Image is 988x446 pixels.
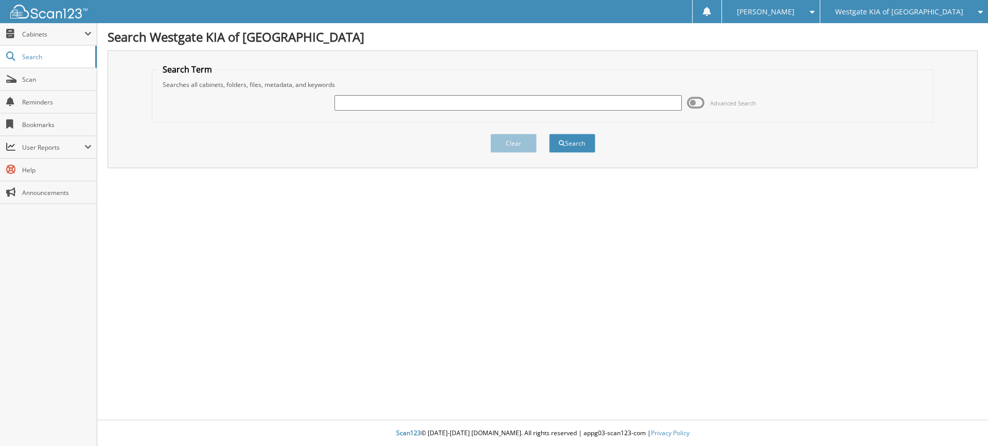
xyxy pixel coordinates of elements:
span: [PERSON_NAME] [737,9,795,15]
span: Announcements [22,188,92,197]
legend: Search Term [157,64,217,75]
iframe: Chat Widget [937,397,988,446]
span: Search [22,52,90,61]
span: Advanced Search [710,99,756,107]
div: Searches all cabinets, folders, files, metadata, and keywords [157,80,928,89]
span: Scan123 [396,429,421,437]
span: Bookmarks [22,120,92,129]
button: Clear [490,134,537,153]
div: © [DATE]-[DATE] [DOMAIN_NAME]. All rights reserved | appg03-scan123-com | [97,421,988,446]
button: Search [549,134,595,153]
img: scan123-logo-white.svg [10,5,87,19]
a: Privacy Policy [651,429,690,437]
span: Reminders [22,98,92,106]
span: User Reports [22,143,84,152]
span: Help [22,166,92,174]
h1: Search Westgate KIA of [GEOGRAPHIC_DATA] [108,28,978,45]
span: Westgate KIA of [GEOGRAPHIC_DATA] [835,9,963,15]
span: Cabinets [22,30,84,39]
span: Scan [22,75,92,84]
